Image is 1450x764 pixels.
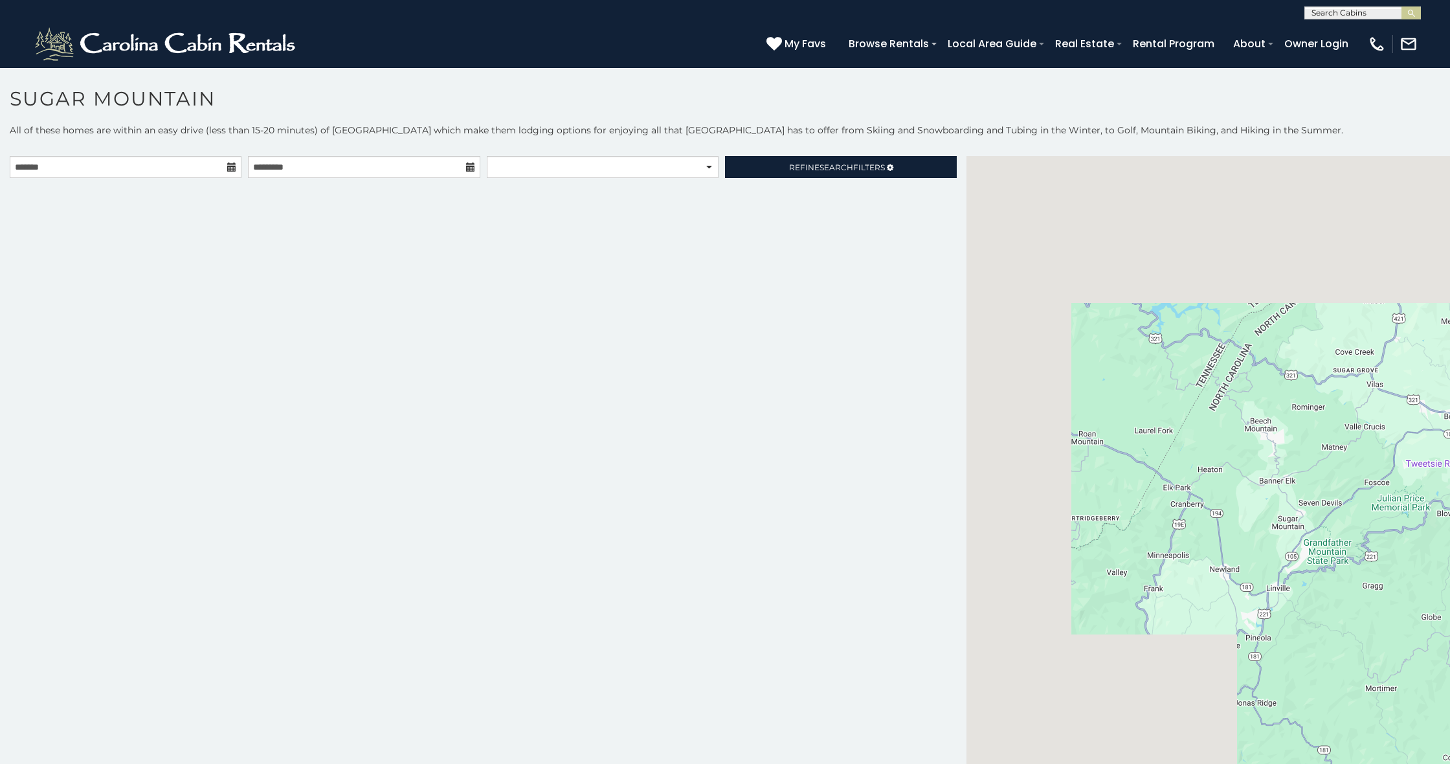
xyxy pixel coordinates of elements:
[1400,35,1418,53] img: mail-regular-white.png
[1368,35,1386,53] img: phone-regular-white.png
[941,32,1043,55] a: Local Area Guide
[1049,32,1121,55] a: Real Estate
[1227,32,1272,55] a: About
[725,156,957,178] a: RefineSearchFilters
[789,163,885,172] span: Refine Filters
[1278,32,1355,55] a: Owner Login
[842,32,935,55] a: Browse Rentals
[766,36,829,52] a: My Favs
[32,25,301,63] img: White-1-2.png
[820,163,853,172] span: Search
[1126,32,1221,55] a: Rental Program
[785,36,826,52] span: My Favs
